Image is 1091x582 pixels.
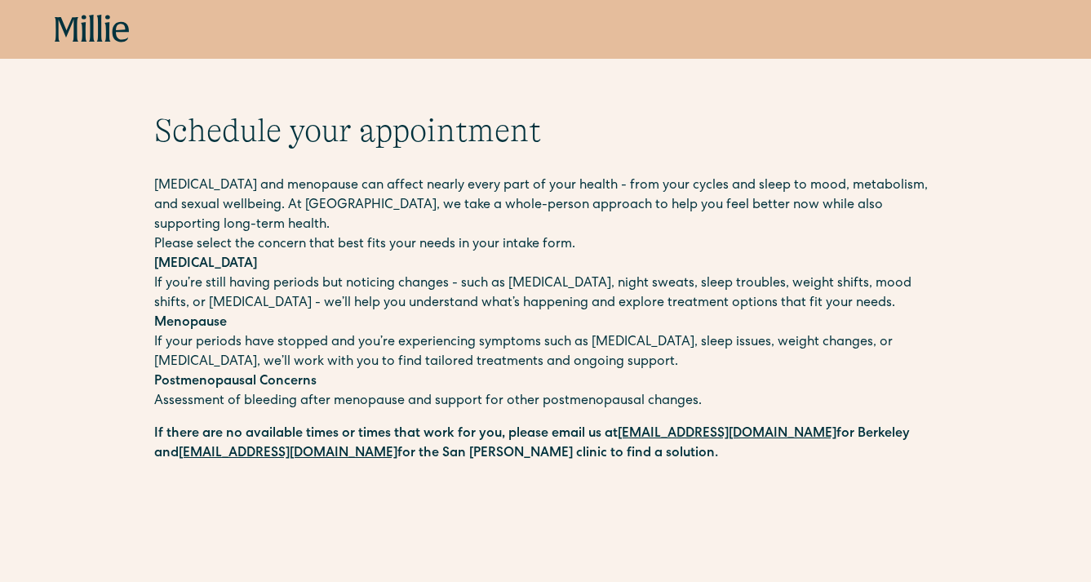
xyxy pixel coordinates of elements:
[154,111,938,150] h1: Schedule your appointment
[179,447,397,460] a: [EMAIL_ADDRESS][DOMAIN_NAME]
[154,313,938,372] p: If your periods have stopped and you’re experiencing symptoms such as [MEDICAL_DATA], sleep issue...
[154,235,938,255] p: Please select the concern that best fits your needs in your intake form.
[618,428,836,441] a: [EMAIL_ADDRESS][DOMAIN_NAME]
[154,372,938,411] p: Assessment of bleeding after menopause and support for other postmenopausal changes.
[154,375,317,389] strong: Postmenopausal Concerns
[154,258,257,271] strong: [MEDICAL_DATA]
[154,428,618,441] strong: If there are no available times or times that work for you, please email us at
[154,255,938,313] p: If you’re still having periods but noticing changes - such as [MEDICAL_DATA], night sweats, sleep...
[397,447,718,460] strong: for the San [PERSON_NAME] clinic to find a solution.
[154,176,938,235] p: [MEDICAL_DATA] and menopause can affect nearly every part of your health - from your cycles and s...
[154,317,227,330] strong: Menopause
